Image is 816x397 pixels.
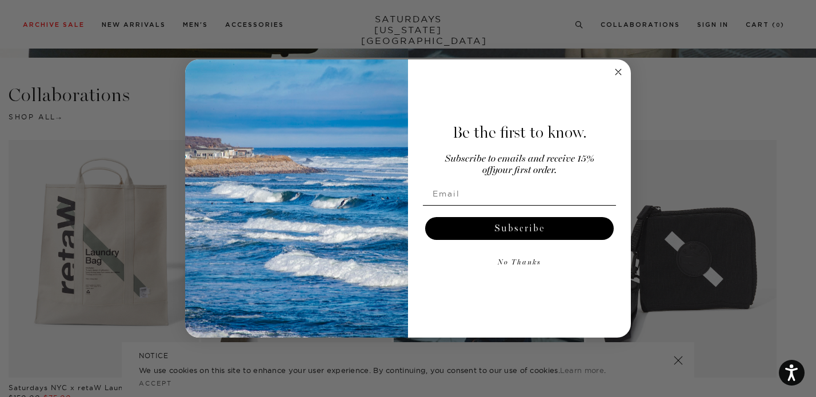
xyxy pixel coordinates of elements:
button: No Thanks [423,251,616,274]
img: underline [423,205,616,206]
img: 125c788d-000d-4f3e-b05a-1b92b2a23ec9.jpeg [185,59,408,338]
span: your first order. [493,166,557,175]
span: Subscribe to emails and receive 15% [445,154,594,164]
button: Subscribe [425,217,614,240]
span: off [482,166,493,175]
input: Email [423,182,616,205]
span: Be the first to know. [453,123,587,142]
button: Close dialog [611,65,625,79]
